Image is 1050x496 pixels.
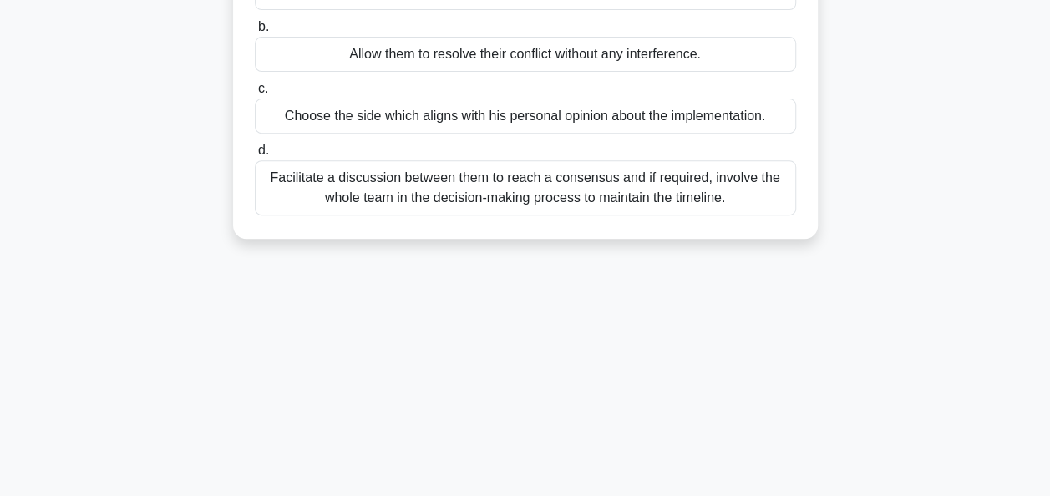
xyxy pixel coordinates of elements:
[255,99,796,134] div: Choose the side which aligns with his personal opinion about the implementation.
[258,143,269,157] span: d.
[258,81,268,95] span: c.
[258,19,269,33] span: b.
[255,37,796,72] div: Allow them to resolve their conflict without any interference.
[255,160,796,215] div: Facilitate a discussion between them to reach a consensus and if required, involve the whole team...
